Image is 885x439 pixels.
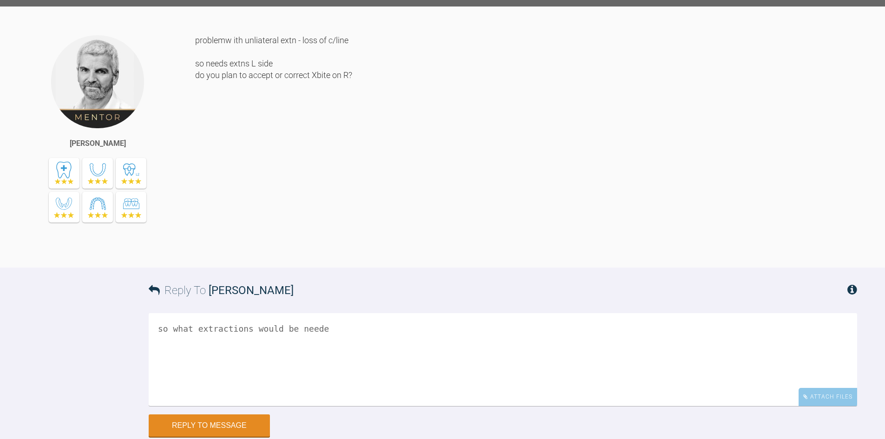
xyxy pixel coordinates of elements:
h3: Reply To [149,282,294,299]
div: Attach Files [799,388,857,406]
span: [PERSON_NAME] [209,284,294,297]
textarea: so what extractions would be neede [149,313,857,406]
div: problemw ith unliateral extn - loss of c/line so needs extns L side do you plan to accept or corr... [195,34,857,254]
button: Reply to Message [149,414,270,437]
div: [PERSON_NAME] [70,138,126,150]
img: Ross Hobson [50,34,145,129]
